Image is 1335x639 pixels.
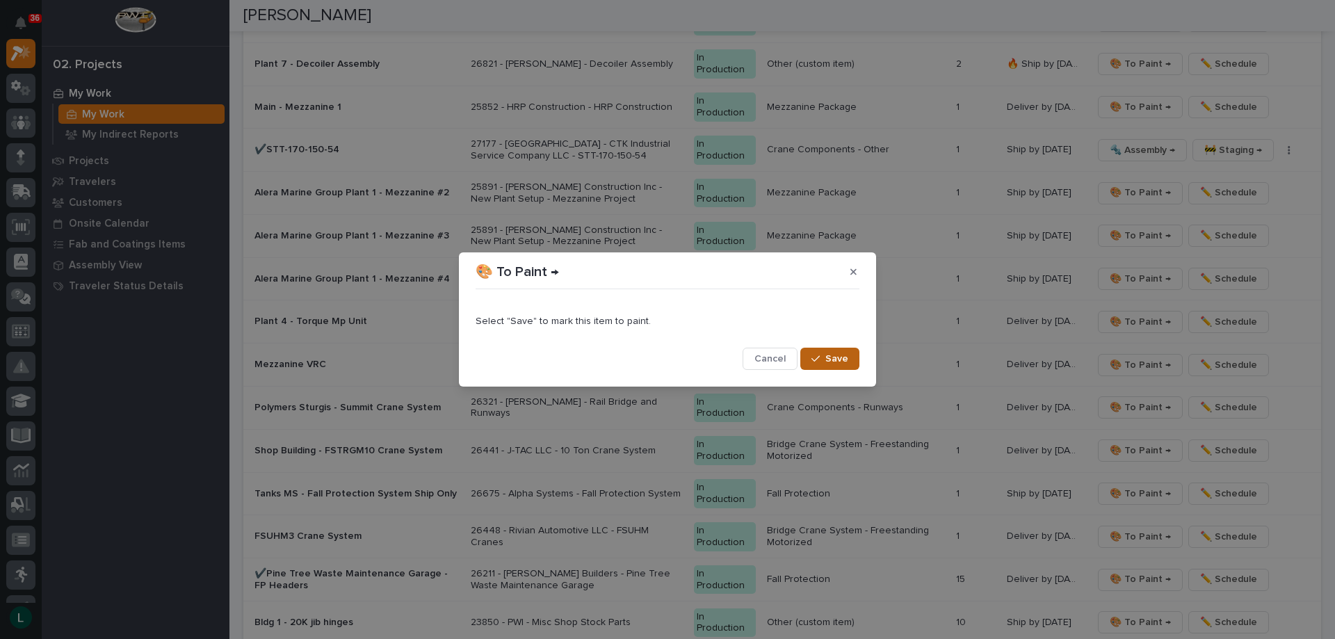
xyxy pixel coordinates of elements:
button: Save [800,348,859,370]
button: Cancel [743,348,798,370]
p: 🎨 To Paint → [476,264,559,280]
span: Save [825,353,848,365]
span: Cancel [754,353,786,365]
p: Select "Save" to mark this item to paint. [476,316,859,327]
